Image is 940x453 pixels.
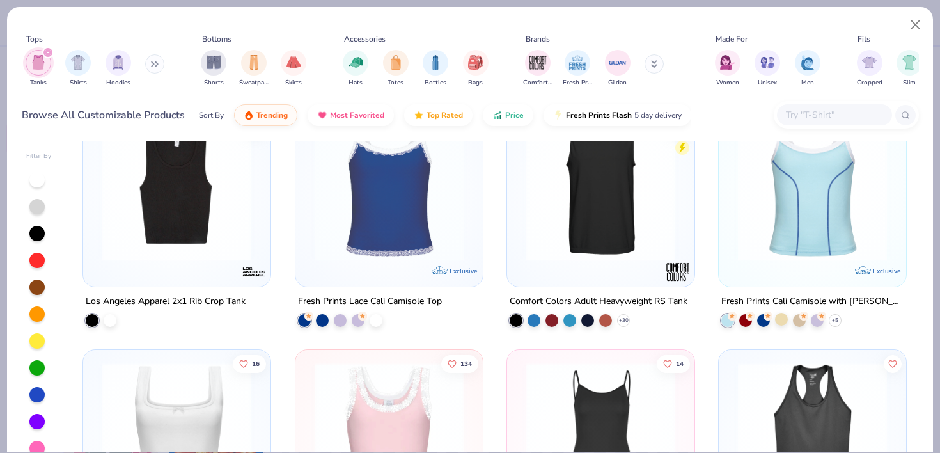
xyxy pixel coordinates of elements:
[202,33,231,45] div: Bottoms
[857,78,882,88] span: Cropped
[544,104,691,126] button: Fresh Prints Flash5 day delivery
[427,110,463,120] span: Top Rated
[65,50,91,88] div: filter for Shirts
[330,110,384,120] span: Most Favorited
[618,317,628,324] span: + 30
[857,50,882,88] div: filter for Cropped
[204,78,224,88] span: Shorts
[26,152,52,161] div: Filter By
[897,50,922,88] button: filter button
[239,50,269,88] div: filter for Sweatpants
[801,55,815,70] img: Men Image
[858,33,870,45] div: Fits
[199,109,224,121] div: Sort By
[608,78,627,88] span: Gildan
[428,55,443,70] img: Bottles Image
[903,78,916,88] span: Slim
[26,50,51,88] button: filter button
[71,55,86,70] img: Shirts Image
[568,53,587,72] img: Fresh Prints Image
[349,78,363,88] span: Hats
[450,267,477,275] span: Exclusive
[244,110,254,120] img: trending.gif
[383,50,409,88] button: filter button
[505,110,524,120] span: Price
[657,354,690,372] button: Like
[414,110,424,120] img: TopRated.gif
[605,50,631,88] div: filter for Gildan
[86,294,246,310] div: Los Angeles Apparel 2x1 Rib Crop Tank
[242,259,267,285] img: Los Angeles Apparel logo
[553,110,563,120] img: flash.gif
[483,104,533,126] button: Price
[523,78,552,88] span: Comfort Colors
[389,55,403,70] img: Totes Image
[234,104,297,126] button: Trending
[873,267,900,275] span: Exclusive
[715,50,740,88] button: filter button
[676,360,684,367] span: 14
[22,107,185,123] div: Browse All Customizable Products
[721,294,904,310] div: Fresh Prints Cali Camisole with [PERSON_NAME]
[247,55,261,70] img: Sweatpants Image
[468,78,483,88] span: Bags
[720,55,735,70] img: Women Image
[317,110,327,120] img: most_fav.gif
[30,78,47,88] span: Tanks
[716,78,739,88] span: Women
[256,110,288,120] span: Trending
[111,55,125,70] img: Hoodies Image
[523,50,552,88] div: filter for Comfort Colors
[468,55,482,70] img: Bags Image
[463,50,489,88] div: filter for Bags
[528,53,547,72] img: Comfort Colors Image
[716,33,748,45] div: Made For
[423,50,448,88] button: filter button
[563,50,592,88] div: filter for Fresh Prints
[344,33,386,45] div: Accessories
[605,50,631,88] button: filter button
[758,78,777,88] span: Unisex
[308,104,394,126] button: Most Favorited
[349,55,363,70] img: Hats Image
[715,50,740,88] div: filter for Women
[795,50,820,88] button: filter button
[70,78,87,88] span: Shirts
[286,55,301,70] img: Skirts Image
[298,294,442,310] div: Fresh Prints Lace Cali Camisole Top
[308,112,470,261] img: d2e93f27-f460-4e7a-bcfc-75916c5962f1
[755,50,780,88] div: filter for Unisex
[682,112,843,261] img: 3a908fa4-a0e6-46a6-ba03-ef7a779139a9
[106,50,131,88] div: filter for Hoodies
[523,50,552,88] button: filter button
[760,55,775,70] img: Unisex Image
[425,78,446,88] span: Bottles
[423,50,448,88] div: filter for Bottles
[96,112,258,261] img: 6c4b066c-2f15-42b2-bf81-c85d51316157
[795,50,820,88] div: filter for Men
[343,50,368,88] div: filter for Hats
[832,317,838,324] span: + 5
[383,50,409,88] div: filter for Totes
[26,50,51,88] div: filter for Tanks
[463,50,489,88] button: filter button
[388,78,403,88] span: Totes
[460,360,471,367] span: 134
[755,50,780,88] button: filter button
[201,50,226,88] button: filter button
[281,50,306,88] button: filter button
[732,112,893,261] img: c9278497-07b0-4b89-88bf-435e93a5fff2
[31,55,45,70] img: Tanks Image
[26,33,43,45] div: Tops
[634,108,682,123] span: 5 day delivery
[233,354,266,372] button: Like
[665,259,691,285] img: Comfort Colors logo
[563,50,592,88] button: filter button
[902,55,916,70] img: Slim Image
[239,78,269,88] span: Sweatpants
[201,50,226,88] div: filter for Shorts
[404,104,473,126] button: Top Rated
[106,78,130,88] span: Hoodies
[281,50,306,88] div: filter for Skirts
[608,53,627,72] img: Gildan Image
